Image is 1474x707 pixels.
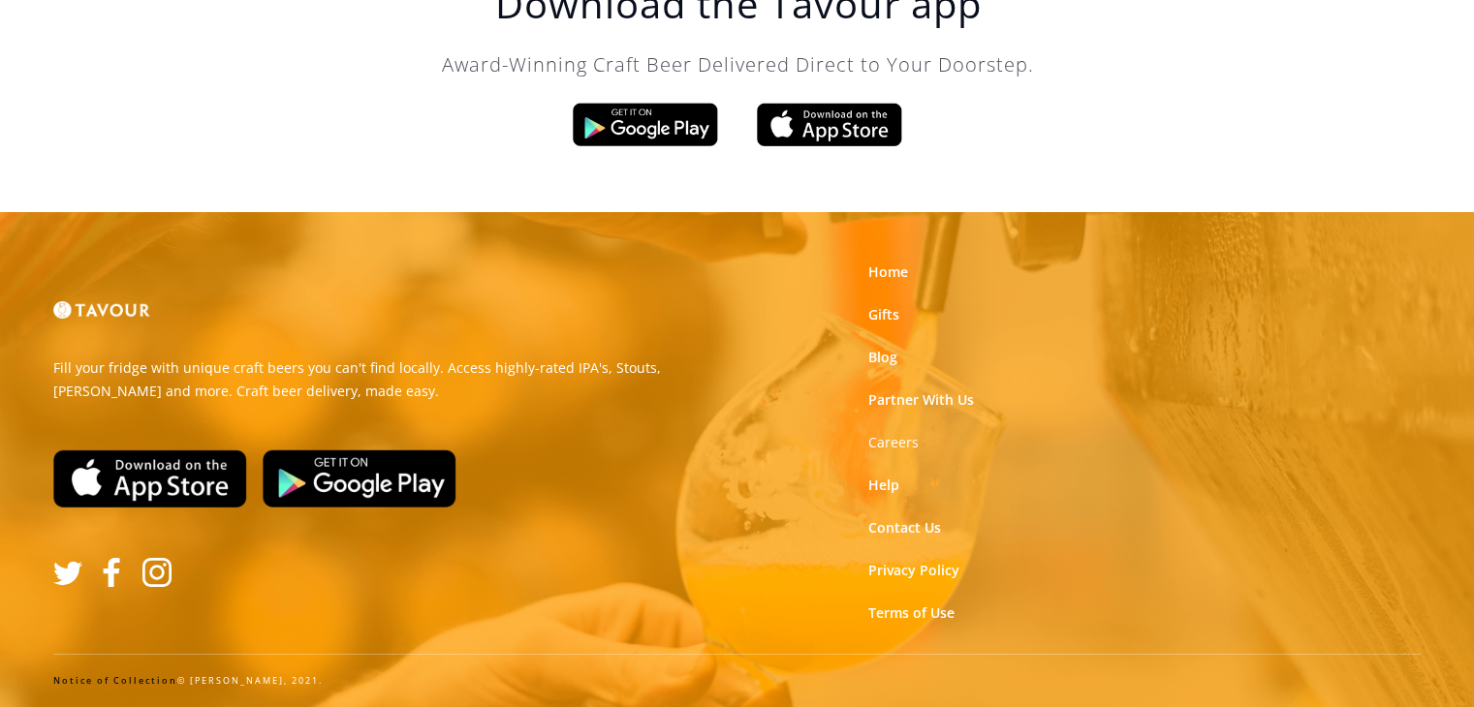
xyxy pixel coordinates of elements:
a: Contact Us [868,518,941,538]
p: Award-Winning Craft Beer Delivered Direct to Your Doorstep. [351,50,1126,79]
a: Gifts [868,305,899,324]
p: Fill your fridge with unique craft beers you can't find locally. Access highly-rated IPA's, Stout... [53,356,723,403]
a: Terms of Use [868,603,955,623]
strong: Careers [868,433,919,451]
a: Partner With Us [868,390,974,410]
a: Help [868,476,899,495]
a: Blog [868,348,897,367]
a: Privacy Policy [868,561,959,580]
a: Careers [868,433,919,452]
a: Notice of Collection [53,674,177,687]
div: © [PERSON_NAME], 2021. [53,674,1421,688]
a: Home [868,262,908,282]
